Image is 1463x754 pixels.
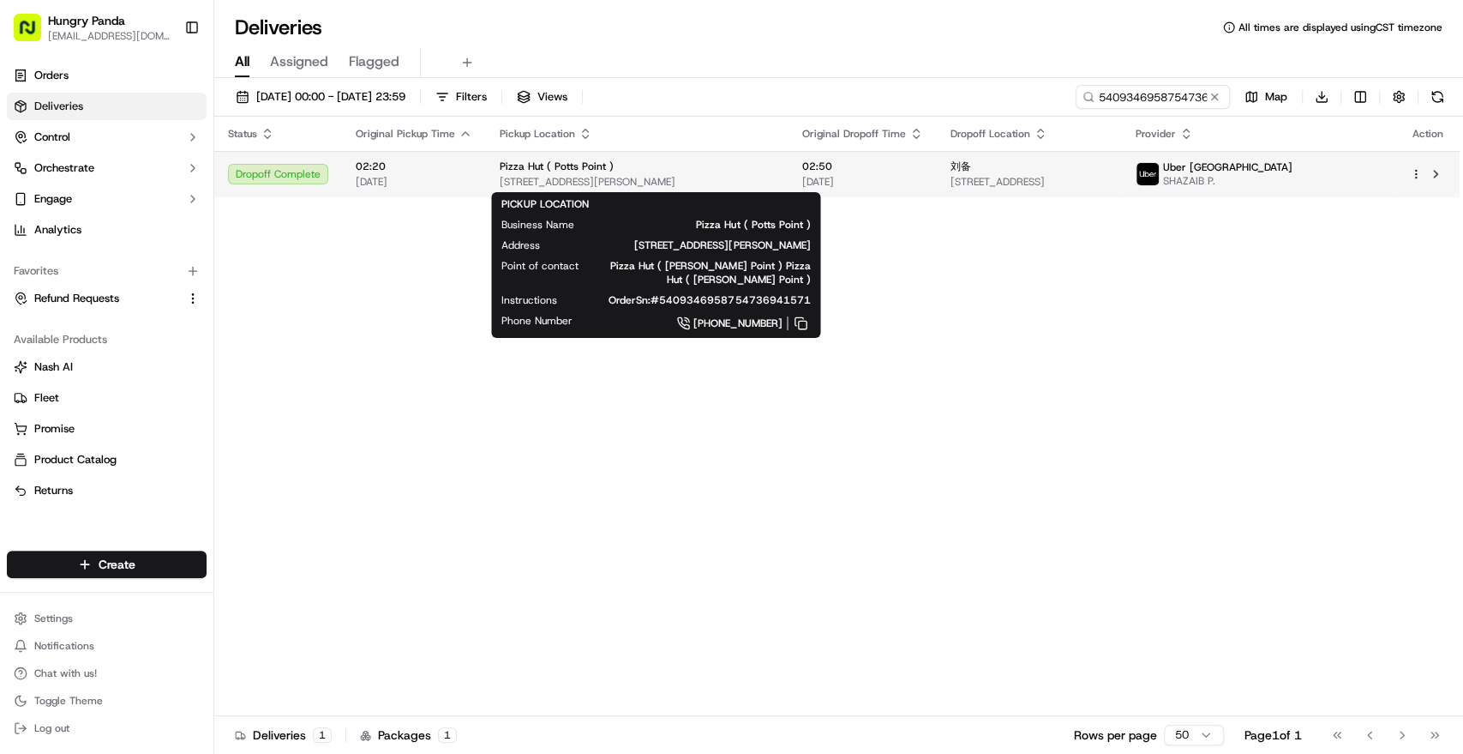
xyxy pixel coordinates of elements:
[1425,85,1449,109] button: Refresh
[456,89,487,105] span: Filters
[34,222,81,238] span: Analytics
[17,296,45,323] img: Asif Zaman Khan
[428,85,495,109] button: Filters
[7,124,207,151] button: Control
[7,551,207,578] button: Create
[17,69,312,96] p: Welcome 👋
[501,314,573,328] span: Phone Number
[7,477,207,504] button: Returns
[802,127,906,141] span: Original Dropoff Time
[66,266,106,280] span: 9月17日
[34,130,70,145] span: Control
[950,160,971,173] span: 刘备
[77,181,236,195] div: We're available if you need us!
[34,639,94,653] span: Notifications
[7,446,207,474] button: Product Catalog
[802,175,923,189] span: [DATE]
[34,160,94,176] span: Orchestrate
[34,313,48,327] img: 1736555255976-a54dd68f-1ca7-489b-9aae-adbdc363a1c4
[34,612,73,625] span: Settings
[34,721,69,735] span: Log out
[7,93,207,120] a: Deliveries
[7,384,207,412] button: Fleet
[7,285,207,312] button: Refund Requests
[235,51,249,72] span: All
[77,164,281,181] div: Start new chat
[34,383,131,401] span: Knowledge Base
[501,259,579,273] span: Point of contact
[142,312,148,326] span: •
[509,85,575,109] button: Views
[266,220,312,240] button: See all
[356,160,472,173] span: 02:20
[171,425,207,438] span: Pylon
[99,556,135,573] span: Create
[1136,163,1159,185] img: uber-new-logo.jpeg
[537,89,567,105] span: Views
[45,111,309,129] input: Got a question? Start typing here...
[53,312,139,326] span: [PERSON_NAME]
[228,85,413,109] button: [DATE] 00:00 - [DATE] 23:59
[14,390,200,406] a: Fleet
[1237,85,1295,109] button: Map
[7,216,207,244] a: Analytics
[501,293,557,307] span: Instructions
[34,359,73,375] span: Nash AI
[1410,127,1446,141] div: Action
[438,727,457,743] div: 1
[14,291,179,306] a: Refund Requests
[7,62,207,89] a: Orders
[7,185,207,213] button: Engage
[349,51,399,72] span: Flagged
[235,14,322,41] h1: Deliveries
[7,661,207,685] button: Chat with us!
[17,164,48,195] img: 1736555255976-a54dd68f-1ca7-489b-9aae-adbdc363a1c4
[145,385,159,399] div: 💻
[34,191,72,207] span: Engage
[602,218,810,232] span: Pizza Hut ( Potts Point )
[7,716,207,740] button: Log out
[34,68,69,83] span: Orders
[34,452,117,467] span: Product Catalog
[228,127,257,141] span: Status
[34,421,75,437] span: Promise
[57,266,63,280] span: •
[7,606,207,630] button: Settings
[7,257,207,285] div: Favorites
[1076,85,1230,109] input: Type to search
[313,727,332,743] div: 1
[48,29,171,43] button: [EMAIL_ADDRESS][DOMAIN_NAME]
[950,175,1108,189] span: [STREET_ADDRESS]
[567,238,810,252] span: [STREET_ADDRESS][PERSON_NAME]
[7,326,207,353] div: Available Products
[34,483,73,498] span: Returns
[500,127,575,141] span: Pickup Location
[34,694,103,708] span: Toggle Theme
[693,317,782,330] span: [PHONE_NUMBER]
[14,421,200,437] a: Promise
[1238,21,1442,34] span: All times are displayed using CST timezone
[1244,727,1302,744] div: Page 1 of 1
[500,175,775,189] span: [STREET_ADDRESS][PERSON_NAME]
[235,727,332,744] div: Deliveries
[7,353,207,381] button: Nash AI
[34,291,119,306] span: Refund Requests
[17,223,115,237] div: Past conversations
[356,127,455,141] span: Original Pickup Time
[17,385,31,399] div: 📗
[501,218,574,232] span: Business Name
[1265,89,1287,105] span: Map
[48,12,125,29] button: Hungry Panda
[802,160,923,173] span: 02:50
[950,127,1030,141] span: Dropoff Location
[360,727,457,744] div: Packages
[14,452,200,467] a: Product Catalog
[1163,174,1292,188] span: SHAZAIB P.
[10,377,138,407] a: 📗Knowledge Base
[270,51,328,72] span: Assigned
[14,483,200,498] a: Returns
[138,377,282,407] a: 💻API Documentation
[1074,727,1157,744] p: Rows per page
[600,314,810,333] a: [PHONE_NUMBER]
